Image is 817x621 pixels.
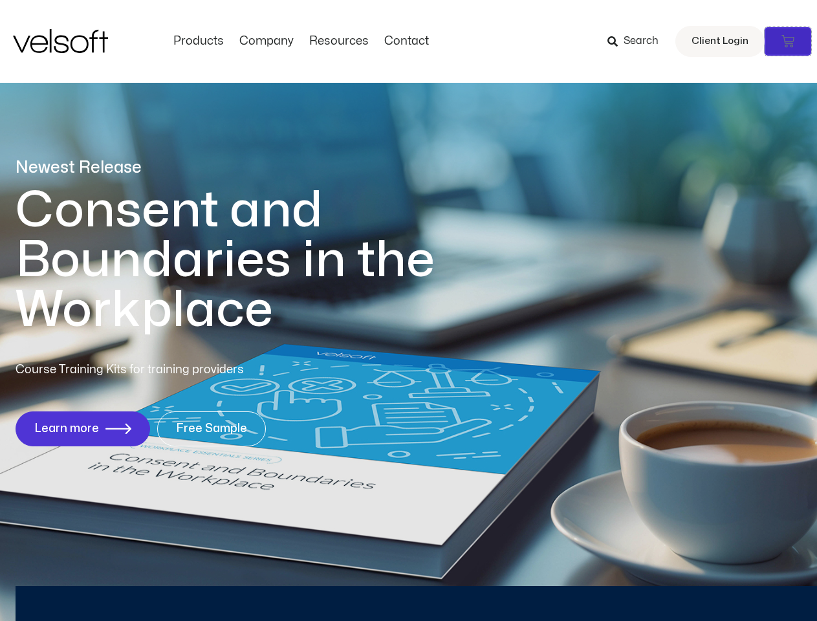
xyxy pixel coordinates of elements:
p: Newest Release [16,157,488,179]
a: Search [607,30,668,52]
a: ProductsMenu Toggle [166,34,232,49]
a: ResourcesMenu Toggle [301,34,376,49]
a: CompanyMenu Toggle [232,34,301,49]
a: Learn more [16,411,150,446]
nav: Menu [166,34,437,49]
img: Velsoft Training Materials [13,29,108,53]
span: Client Login [692,33,748,50]
p: Course Training Kits for training providers [16,361,338,379]
a: Client Login [675,26,765,57]
a: Free Sample [157,411,266,446]
a: ContactMenu Toggle [376,34,437,49]
span: Learn more [34,422,99,435]
h1: Consent and Boundaries in the Workplace [16,186,488,335]
span: Free Sample [176,422,247,435]
span: Search [624,33,659,50]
